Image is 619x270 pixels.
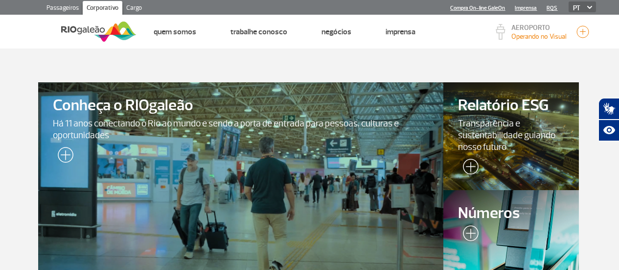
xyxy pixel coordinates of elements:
[230,27,287,37] a: Trabalhe Conosco
[511,31,567,42] p: Visibilidade de 10000m
[458,225,479,245] img: leia-mais
[515,5,537,11] a: Imprensa
[43,1,83,17] a: Passageiros
[458,205,564,222] span: Números
[598,98,619,120] button: Abrir tradutor de língua de sinais.
[598,98,619,141] div: Plugin de acessibilidade da Hand Talk.
[511,25,567,31] p: AEROPORTO
[443,82,578,190] a: Relatório ESGTransparência e sustentabilidade guiando nosso futuro
[598,120,619,141] button: Abrir recursos assistivos.
[450,5,505,11] a: Compra On-line GaleOn
[547,5,557,11] a: RQS
[122,1,146,17] a: Cargo
[458,118,564,153] span: Transparência e sustentabilidade guiando nosso futuro
[53,97,429,114] span: Conheça o RIOgaleão
[458,97,564,114] span: Relatório ESG
[53,147,73,167] img: leia-mais
[53,118,429,141] span: Há 11 anos conectando o Rio ao mundo e sendo a porta de entrada para pessoas, culturas e oportuni...
[83,1,122,17] a: Corporativo
[458,159,479,178] img: leia-mais
[321,27,351,37] a: Negócios
[386,27,415,37] a: Imprensa
[154,27,196,37] a: Quem Somos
